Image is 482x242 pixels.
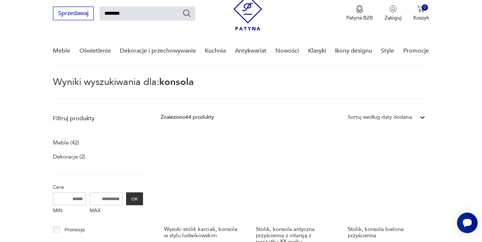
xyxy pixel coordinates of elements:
div: 0 [422,4,428,11]
p: Promocja [64,226,85,234]
a: Dekoracje (2) [53,152,85,162]
p: Patyna B2B [346,14,373,21]
button: Patyna B2B [346,5,373,21]
img: Ikona koszyka [417,5,425,13]
button: 0Koszyk [413,5,429,21]
a: Style [381,37,394,65]
div: Znaleziono 44 produkty [161,113,214,121]
a: Oświetlenie [79,37,111,65]
a: Dekoracje i przechowywanie [120,37,196,65]
button: Szukaj [182,9,191,18]
a: Klasyki [308,37,326,65]
button: OK [126,192,143,205]
a: Antykwariat [235,37,267,65]
span: konsola [159,75,194,89]
a: Kuchnia [205,37,226,65]
button: Sprzedawaj [53,7,94,20]
p: Zaloguj [385,14,401,21]
a: Promocje [403,37,429,65]
a: Meble [53,37,70,65]
h3: Wysoki stolik karciak, konsola w stylu ludwikowskim [164,226,242,239]
h3: Stolik, konsola bielona przyścienna [348,226,426,239]
p: Filtruj produkty [53,114,143,122]
button: Zaloguj [385,5,401,21]
p: Cena [53,183,143,191]
p: Koszyk [413,14,429,21]
img: Ikonka użytkownika [389,5,397,13]
label: MIN [53,205,86,217]
a: Ikona medaluPatyna B2B [346,5,373,21]
a: Nowości [275,37,299,65]
a: Ikony designu [335,37,372,65]
label: MAX [90,205,123,217]
img: Ikona medalu [356,5,363,13]
a: Sprzedawaj [53,11,94,17]
iframe: Smartsupp widget button [457,213,478,233]
div: Sortuj według daty dodania [348,113,412,121]
p: Wyniki wyszukiwania dla: [53,78,429,99]
a: Meble (42) [53,138,79,148]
